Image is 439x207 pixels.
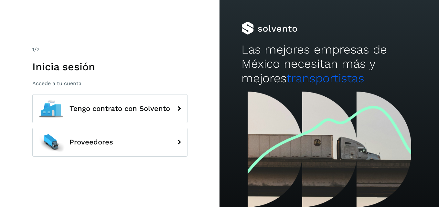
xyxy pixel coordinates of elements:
[32,46,34,53] span: 1
[70,105,170,113] span: Tengo contrato con Solvento
[241,43,417,85] h2: Las mejores empresas de México necesitan más y mejores
[32,128,187,157] button: Proveedores
[32,61,187,73] h1: Inicia sesión
[32,80,187,86] p: Accede a tu cuenta
[32,94,187,123] button: Tengo contrato con Solvento
[70,138,113,146] span: Proveedores
[32,46,187,54] div: /2
[287,71,364,85] span: transportistas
